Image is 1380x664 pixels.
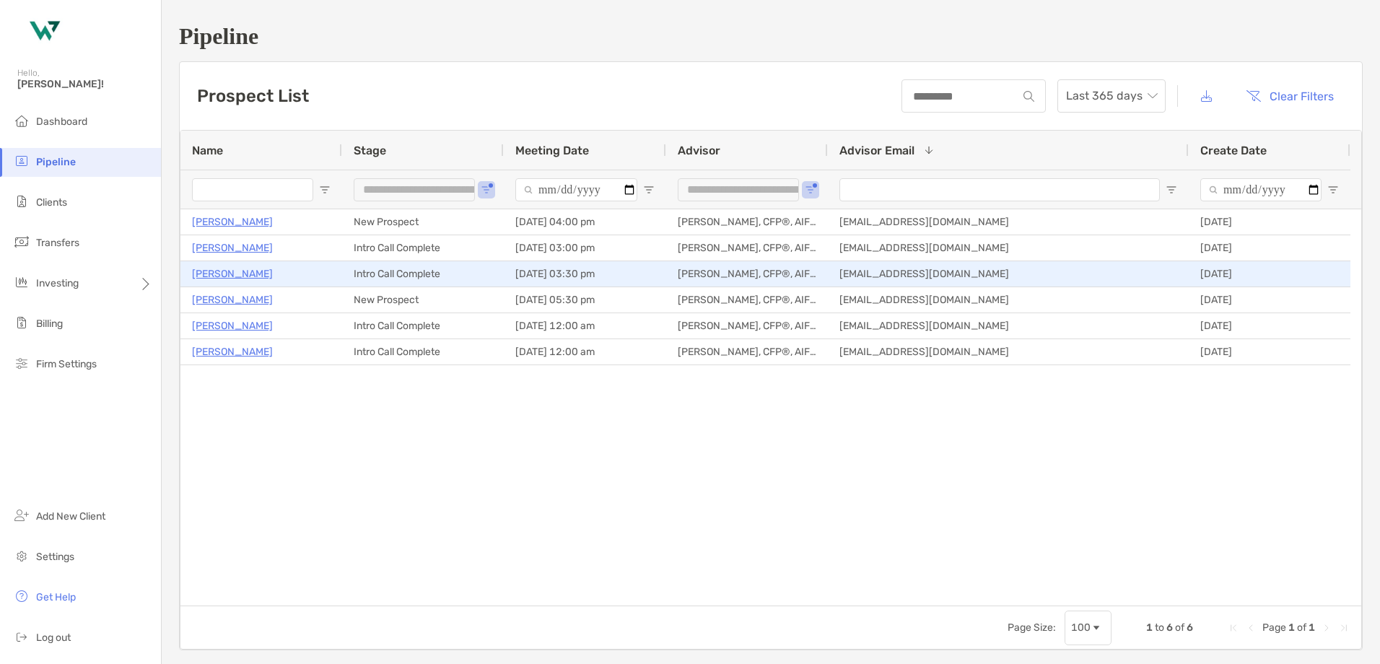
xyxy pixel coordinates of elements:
span: Settings [36,551,74,563]
div: [EMAIL_ADDRESS][DOMAIN_NAME] [828,313,1189,338]
span: of [1297,621,1306,634]
img: get-help icon [13,587,30,605]
button: Clear Filters [1235,80,1345,112]
button: Open Filter Menu [481,184,492,196]
div: Previous Page [1245,622,1257,634]
span: Stage [354,144,386,157]
div: Next Page [1321,622,1332,634]
span: Log out [36,632,71,644]
div: [PERSON_NAME], CFP®, AIF®, CPFA [666,287,828,313]
span: to [1155,621,1164,634]
span: 1 [1288,621,1295,634]
span: Add New Client [36,510,105,523]
button: Open Filter Menu [319,184,331,196]
div: Intro Call Complete [342,313,504,338]
img: investing icon [13,274,30,291]
div: [DATE] 04:00 pm [504,209,666,235]
img: input icon [1023,91,1034,102]
span: Advisor Email [839,144,914,157]
div: [PERSON_NAME], CFP®, AIF®, CPFA [666,209,828,235]
div: [EMAIL_ADDRESS][DOMAIN_NAME] [828,339,1189,364]
button: Open Filter Menu [643,184,655,196]
img: clients icon [13,193,30,210]
span: of [1175,621,1184,634]
div: [PERSON_NAME], CFP®, AIF®, CPFA [666,339,828,364]
div: [PERSON_NAME], CFP®, AIF®, CPFA [666,261,828,287]
div: Last Page [1338,622,1350,634]
span: Transfers [36,237,79,249]
a: [PERSON_NAME] [192,343,273,361]
div: [EMAIL_ADDRESS][DOMAIN_NAME] [828,261,1189,287]
span: 1 [1309,621,1315,634]
span: Advisor [678,144,720,157]
div: [DATE] 03:30 pm [504,261,666,287]
div: Page Size [1065,611,1112,645]
span: Meeting Date [515,144,589,157]
img: pipeline icon [13,152,30,170]
div: [DATE] [1189,209,1350,235]
h1: Pipeline [179,23,1363,50]
div: [EMAIL_ADDRESS][DOMAIN_NAME] [828,209,1189,235]
input: Create Date Filter Input [1200,178,1322,201]
a: [PERSON_NAME] [192,265,273,283]
div: [DATE] 03:00 pm [504,235,666,261]
span: 1 [1146,621,1153,634]
div: [PERSON_NAME], CFP®, AIF®, CPFA [666,235,828,261]
div: [EMAIL_ADDRESS][DOMAIN_NAME] [828,287,1189,313]
div: Intro Call Complete [342,339,504,364]
div: [DATE] [1189,235,1350,261]
div: Page Size: [1008,621,1056,634]
div: [DATE] [1189,313,1350,338]
span: Create Date [1200,144,1267,157]
button: Open Filter Menu [805,184,816,196]
span: Clients [36,196,67,209]
div: Intro Call Complete [342,235,504,261]
img: add_new_client icon [13,507,30,524]
div: [DATE] [1189,339,1350,364]
div: [PERSON_NAME], CFP®, AIF®, CPFA [666,313,828,338]
span: Page [1262,621,1286,634]
img: transfers icon [13,233,30,250]
a: [PERSON_NAME] [192,291,273,309]
a: [PERSON_NAME] [192,239,273,257]
span: Get Help [36,591,76,603]
input: Name Filter Input [192,178,313,201]
a: [PERSON_NAME] [192,317,273,335]
button: Open Filter Menu [1166,184,1177,196]
span: Firm Settings [36,358,97,370]
a: [PERSON_NAME] [192,213,273,231]
img: settings icon [13,547,30,564]
div: [DATE] [1189,287,1350,313]
div: Intro Call Complete [342,261,504,287]
div: [EMAIL_ADDRESS][DOMAIN_NAME] [828,235,1189,261]
div: [DATE] [1189,261,1350,287]
span: 6 [1187,621,1193,634]
div: [DATE] 05:30 pm [504,287,666,313]
span: Billing [36,318,63,330]
span: [PERSON_NAME]! [17,78,152,90]
span: Pipeline [36,156,76,168]
img: logout icon [13,628,30,645]
span: Name [192,144,223,157]
input: Advisor Email Filter Input [839,178,1160,201]
input: Meeting Date Filter Input [515,178,637,201]
div: [DATE] 12:00 am [504,339,666,364]
div: New Prospect [342,209,504,235]
span: Dashboard [36,115,87,128]
div: New Prospect [342,287,504,313]
h3: Prospect List [197,86,309,106]
img: firm-settings icon [13,354,30,372]
div: 100 [1071,621,1091,634]
button: Open Filter Menu [1327,184,1339,196]
img: Zoe Logo [17,6,69,58]
img: billing icon [13,314,30,331]
span: 6 [1166,621,1173,634]
img: dashboard icon [13,112,30,129]
span: Last 365 days [1066,80,1157,112]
